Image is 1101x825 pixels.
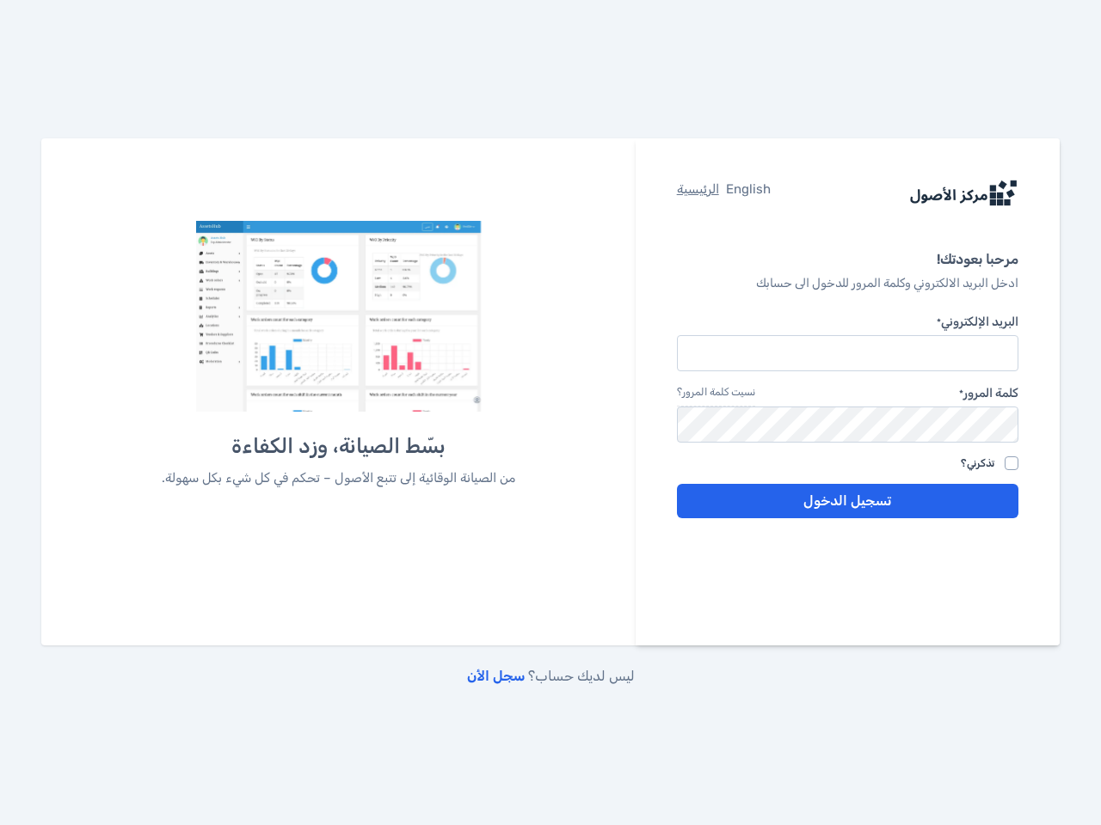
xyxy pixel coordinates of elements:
label: البريد الإلكتروني [677,314,1018,332]
p: ليس لديك حساب؟ [41,666,1060,687]
h5: بسّط الصيانة، وزد الكفاءة [101,432,576,460]
a: الرئيسية [677,180,719,207]
img: logo-img [908,180,1018,207]
p: ادخل البريد الالكتروني وكلمة المرور للدخول الى حسابك [677,274,1018,293]
a: English [726,180,771,207]
img: مركز الأصول [196,221,482,412]
a: نسيت كلمة المرور؟ [677,385,755,406]
p: من الصيانة الوقائية إلى تتبع الأصول – تحكم في كل شيء بكل سهولة. [101,468,576,488]
h6: مرحبا بعودتك! [677,248,1018,271]
label: تذكرني؟ [961,458,994,468]
a: سجل الأن [467,668,525,684]
label: كلمة المرور [959,385,1018,403]
button: تسجيل الدخول [677,484,1018,518]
